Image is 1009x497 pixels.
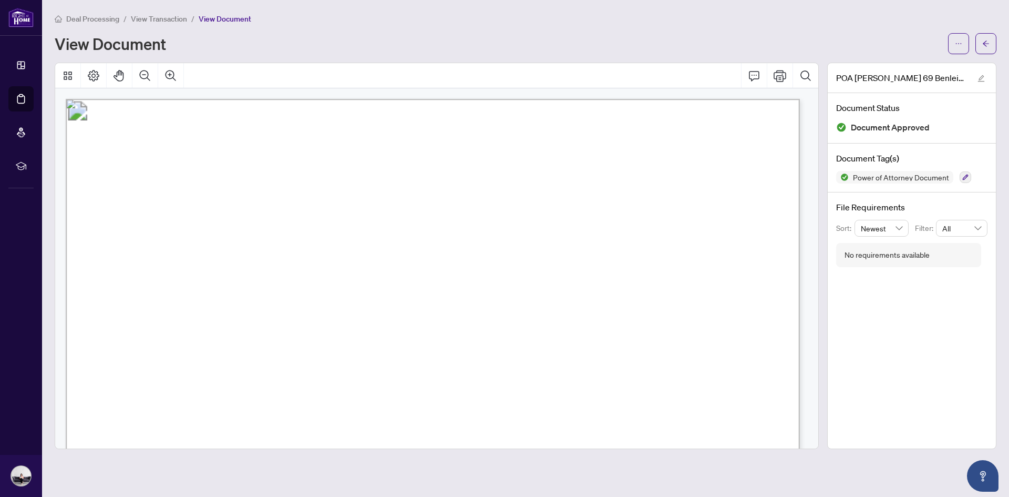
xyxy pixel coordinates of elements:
[836,72,967,84] span: POA [PERSON_NAME] 69 Benleigh.pdf
[942,220,981,236] span: All
[55,15,62,23] span: home
[861,220,903,236] span: Newest
[977,75,985,82] span: edit
[967,460,998,492] button: Open asap
[836,122,847,133] img: Document Status
[836,152,987,165] h4: Document Tag(s)
[123,13,127,25] li: /
[849,174,953,181] span: Power of Attorney Document
[836,102,987,114] h4: Document Status
[851,120,930,135] span: Document Approved
[66,14,119,24] span: Deal Processing
[55,35,166,52] h1: View Document
[8,8,34,27] img: logo
[131,14,187,24] span: View Transaction
[845,249,930,261] div: No requirements available
[191,13,194,25] li: /
[11,466,31,486] img: Profile Icon
[982,40,990,47] span: arrow-left
[915,222,936,234] p: Filter:
[836,171,849,184] img: Status Icon
[836,201,987,214] h4: File Requirements
[199,14,251,24] span: View Document
[836,222,854,234] p: Sort:
[955,40,962,47] span: ellipsis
